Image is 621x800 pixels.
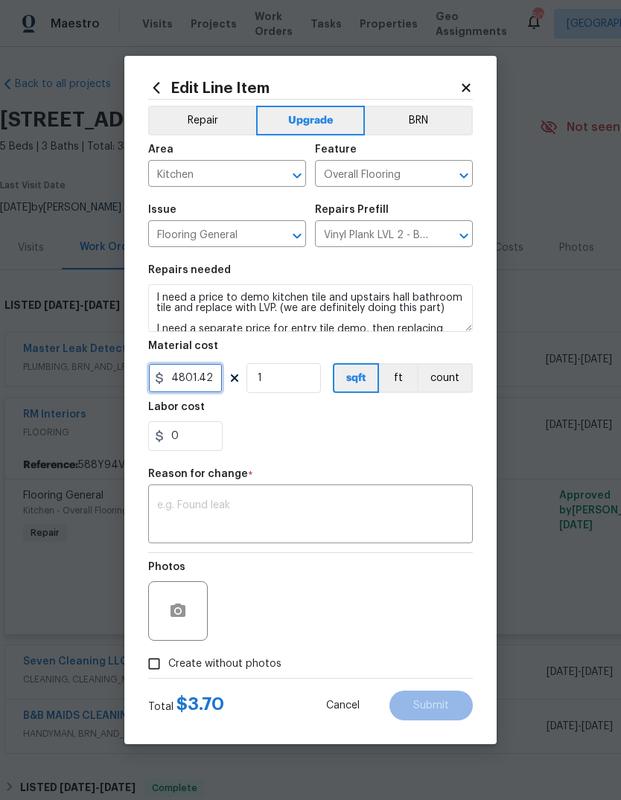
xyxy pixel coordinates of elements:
textarea: I need a price to demo kitchen tile and upstairs hall bathroom tile and replace with LVP. (we are... [148,284,473,332]
h5: Material cost [148,341,218,351]
button: BRN [365,106,473,135]
button: Open [453,165,474,186]
h5: Repairs needed [148,265,231,275]
button: sqft [333,363,379,393]
h5: Photos [148,562,185,572]
span: Cancel [326,700,360,711]
button: Cancel [302,691,383,720]
button: Open [287,225,308,246]
button: Repair [148,106,256,135]
span: Create without photos [168,656,281,672]
button: count [417,363,473,393]
span: $ 3.70 [176,695,224,713]
h5: Area [148,144,173,155]
button: ft [379,363,417,393]
h5: Issue [148,205,176,215]
h5: Labor cost [148,402,205,412]
button: Upgrade [256,106,366,135]
h5: Reason for change [148,469,248,479]
h5: Repairs Prefill [315,205,389,215]
div: Total [148,697,224,714]
button: Open [287,165,308,186]
span: Submit [413,700,449,711]
button: Submit [389,691,473,720]
h2: Edit Line Item [148,80,459,96]
h5: Feature [315,144,357,155]
button: Open [453,225,474,246]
